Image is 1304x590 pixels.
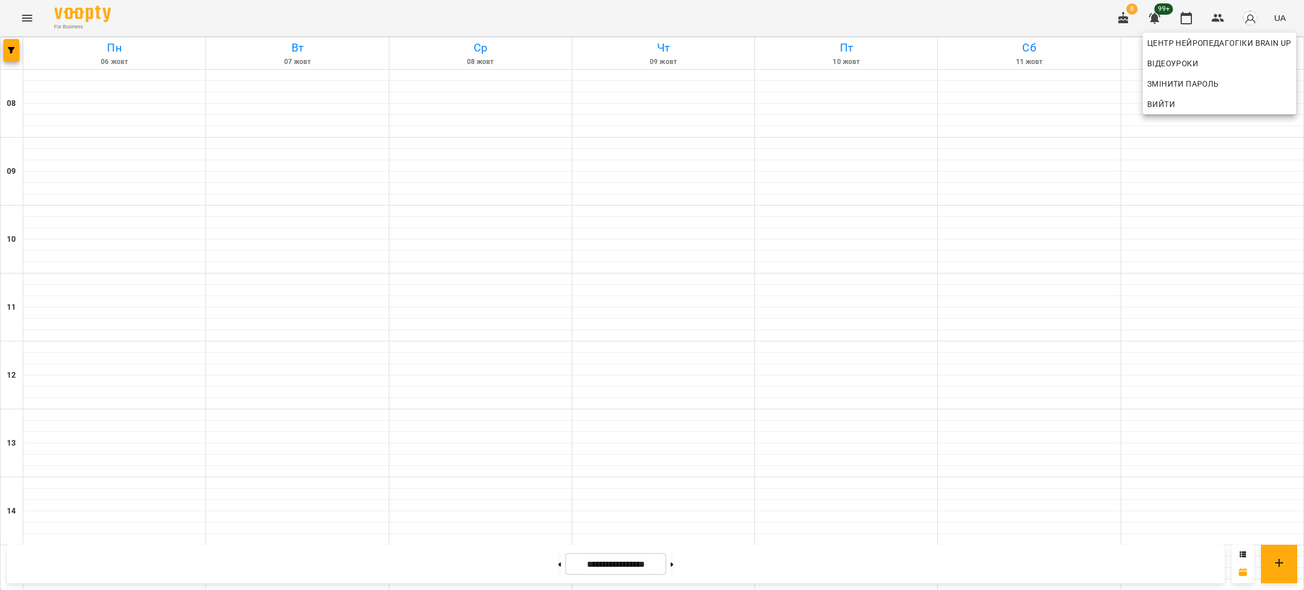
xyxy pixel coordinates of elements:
[1147,77,1292,91] span: Змінити пароль
[1143,33,1296,53] a: Центр нейропедагогіки Brain up
[1143,74,1296,94] a: Змінити пароль
[1147,36,1292,50] span: Центр нейропедагогіки Brain up
[1147,57,1198,70] span: Відеоуроки
[1147,97,1175,111] span: Вийти
[1143,53,1203,74] a: Відеоуроки
[1143,94,1296,114] button: Вийти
